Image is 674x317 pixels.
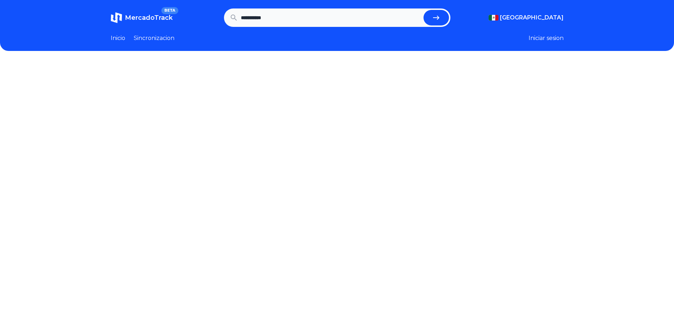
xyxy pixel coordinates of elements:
img: MercadoTrack [111,12,122,23]
a: Inicio [111,34,125,42]
a: Sincronizacion [134,34,174,42]
span: [GEOGRAPHIC_DATA] [500,13,564,22]
button: [GEOGRAPHIC_DATA] [489,13,564,22]
span: BETA [161,7,178,14]
img: Mexico [489,15,499,21]
span: MercadoTrack [125,14,173,22]
button: Iniciar sesion [529,34,564,42]
a: MercadoTrackBETA [111,12,173,23]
